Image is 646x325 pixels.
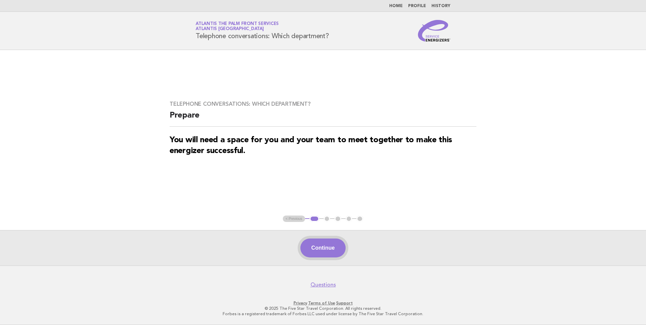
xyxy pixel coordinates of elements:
h3: Telephone conversations: Which department? [170,101,476,107]
a: History [431,4,450,8]
button: Continue [300,239,345,257]
h1: Telephone conversations: Which department? [196,22,329,40]
a: Questions [310,281,336,288]
p: Forbes is a registered trademark of Forbes LLC used under license by The Five Star Travel Corpora... [116,311,530,317]
span: Atlantis [GEOGRAPHIC_DATA] [196,27,264,31]
a: Atlantis The Palm Front ServicesAtlantis [GEOGRAPHIC_DATA] [196,22,279,31]
button: 1 [309,216,319,222]
p: · · [116,300,530,306]
a: Terms of Use [308,301,335,305]
a: Support [336,301,353,305]
img: Service Energizers [418,20,450,42]
h2: Prepare [170,110,476,127]
a: Profile [408,4,426,8]
a: Home [389,4,403,8]
strong: You will need a space for you and your team to meet together to make this energizer successful. [170,136,452,155]
a: Privacy [294,301,307,305]
p: © 2025 The Five Star Travel Corporation. All rights reserved. [116,306,530,311]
